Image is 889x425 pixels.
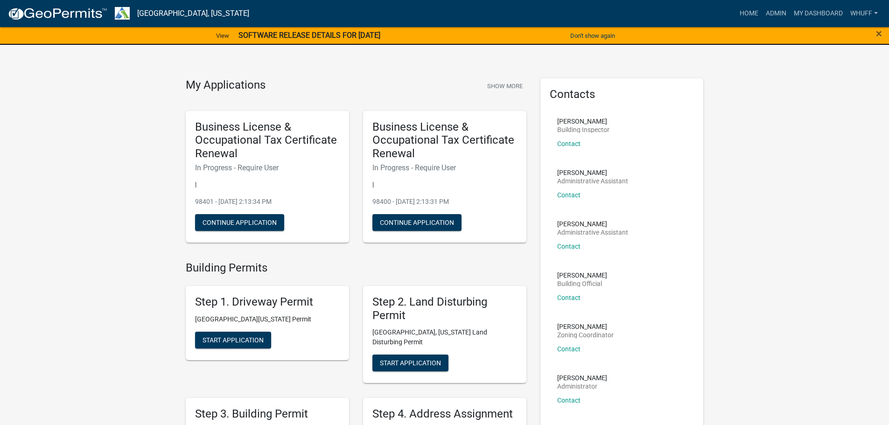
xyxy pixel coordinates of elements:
p: 98400 - [DATE] 2:13:31 PM [372,197,517,207]
button: Start Application [195,332,271,348]
p: [PERSON_NAME] [557,272,607,279]
a: Home [736,5,762,22]
a: My Dashboard [790,5,847,22]
h5: Step 3. Building Permit [195,407,340,421]
h4: Building Permits [186,261,526,275]
h5: Business License & Occupational Tax Certificate Renewal [195,120,340,160]
h6: In Progress - Require User [195,163,340,172]
p: 98401 - [DATE] 2:13:34 PM [195,197,340,207]
p: [GEOGRAPHIC_DATA], [US_STATE] Land Disturbing Permit [372,327,517,347]
p: [PERSON_NAME] [557,375,607,381]
img: Troup County, Georgia [115,7,130,20]
p: [PERSON_NAME] [557,118,609,125]
a: Contact [557,243,581,250]
a: whuff [847,5,882,22]
button: Continue Application [372,214,462,231]
p: Zoning Coordinator [557,332,614,338]
p: Building Inspector [557,126,609,133]
a: [GEOGRAPHIC_DATA], [US_STATE] [137,6,249,21]
p: [GEOGRAPHIC_DATA][US_STATE] Permit [195,314,340,324]
span: Start Application [203,336,264,343]
h5: Contacts [550,88,694,101]
button: Close [876,28,882,39]
a: Contact [557,397,581,404]
h6: In Progress - Require User [372,163,517,172]
a: Contact [557,191,581,199]
a: Contact [557,140,581,147]
p: | [372,180,517,189]
h5: Step 1. Driveway Permit [195,295,340,309]
span: Start Application [380,359,441,367]
button: Start Application [372,355,448,371]
button: Continue Application [195,214,284,231]
h5: Step 4. Address Assignment [372,407,517,421]
p: | [195,180,340,189]
a: Contact [557,294,581,301]
span: × [876,27,882,40]
p: Administrative Assistant [557,178,628,184]
p: [PERSON_NAME] [557,169,628,176]
p: Administrative Assistant [557,229,628,236]
h5: Business License & Occupational Tax Certificate Renewal [372,120,517,160]
a: Admin [762,5,790,22]
button: Don't show again [567,28,619,43]
button: Show More [483,78,526,94]
a: Contact [557,345,581,353]
a: View [212,28,233,43]
p: Building Official [557,280,607,287]
p: [PERSON_NAME] [557,323,614,330]
h4: My Applications [186,78,266,92]
strong: SOFTWARE RELEASE DETAILS FOR [DATE] [238,31,380,40]
p: [PERSON_NAME] [557,221,628,227]
p: Administrator [557,383,607,390]
h5: Step 2. Land Disturbing Permit [372,295,517,322]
